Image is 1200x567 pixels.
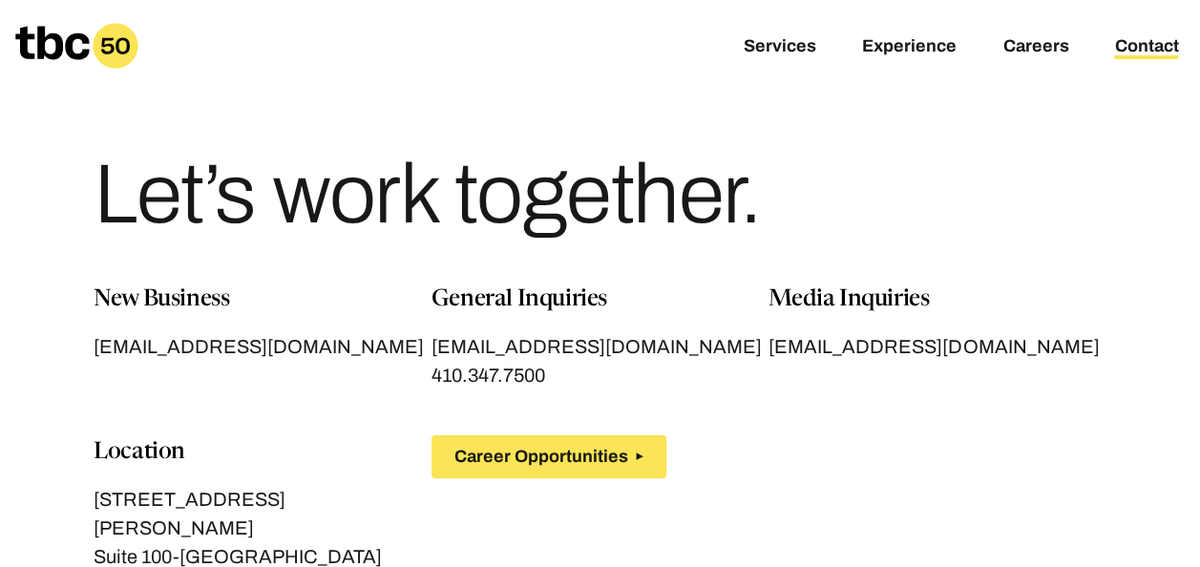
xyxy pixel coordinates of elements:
a: Careers [1002,36,1068,59]
a: Experience [862,36,957,59]
button: Career Opportunities [432,435,666,478]
a: [EMAIL_ADDRESS][DOMAIN_NAME] [432,332,769,361]
a: [EMAIL_ADDRESS][DOMAIN_NAME] [94,332,432,361]
a: 410.347.7500 [432,361,545,389]
p: [STREET_ADDRESS][PERSON_NAME] [94,485,432,542]
a: Homepage [15,23,138,69]
a: Services [744,36,816,59]
p: Location [94,435,432,470]
span: Career Opportunities [454,447,628,467]
span: [EMAIL_ADDRESS][DOMAIN_NAME] [94,336,424,361]
p: Media Inquiries [768,283,1106,317]
span: [EMAIL_ADDRESS][DOMAIN_NAME] [768,336,1099,361]
a: [EMAIL_ADDRESS][DOMAIN_NAME] [768,332,1106,361]
span: 410.347.7500 [432,365,545,389]
p: New Business [94,283,432,317]
span: [EMAIL_ADDRESS][DOMAIN_NAME] [432,336,762,361]
p: General Inquiries [432,283,769,317]
h1: Let’s work together. [94,153,760,237]
a: Contact [1114,36,1178,59]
